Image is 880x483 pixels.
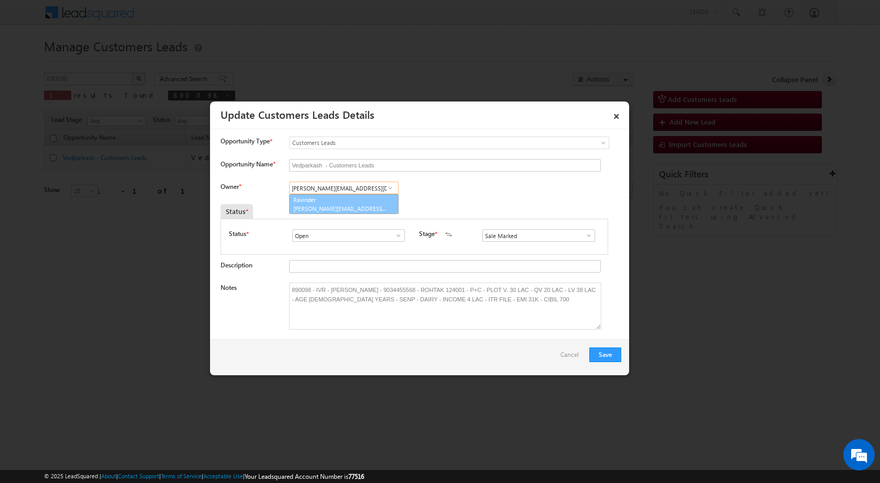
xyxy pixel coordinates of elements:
[229,229,246,239] label: Status
[289,182,399,194] input: Type to Search
[172,5,197,30] div: Minimize live chat window
[482,229,595,242] input: Type to Search
[348,473,364,480] span: 77516
[245,473,364,480] span: Your Leadsquared Account Number is
[221,183,241,190] label: Owner
[221,160,275,168] label: Opportunity Name
[221,261,252,269] label: Description
[579,230,592,241] a: Show All Items
[589,347,621,362] button: Save
[560,347,584,367] a: Cancel
[221,284,237,291] label: Notes
[289,194,399,214] a: Ravinder
[54,55,176,69] div: Chat with us now
[290,138,566,148] span: Customers Leads
[161,473,202,479] a: Terms of Service
[221,137,270,146] span: Opportunity Type
[118,473,159,479] a: Contact Support
[293,205,388,212] span: [PERSON_NAME][EMAIL_ADDRESS][DOMAIN_NAME]
[383,183,397,193] a: Show All Items
[101,473,116,479] a: About
[419,229,435,239] label: Stage
[608,105,625,123] a: ×
[289,137,609,149] a: Customers Leads
[14,97,191,313] textarea: Type your message and hit 'Enter'
[221,204,253,219] div: Status
[221,107,375,121] a: Update Customers Leads Details
[142,322,190,336] em: Start Chat
[389,230,402,241] a: Show All Items
[44,471,364,481] span: © 2025 LeadSquared | | | | |
[292,229,405,242] input: Type to Search
[18,55,44,69] img: d_60004797649_company_0_60004797649
[203,473,243,479] a: Acceptable Use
